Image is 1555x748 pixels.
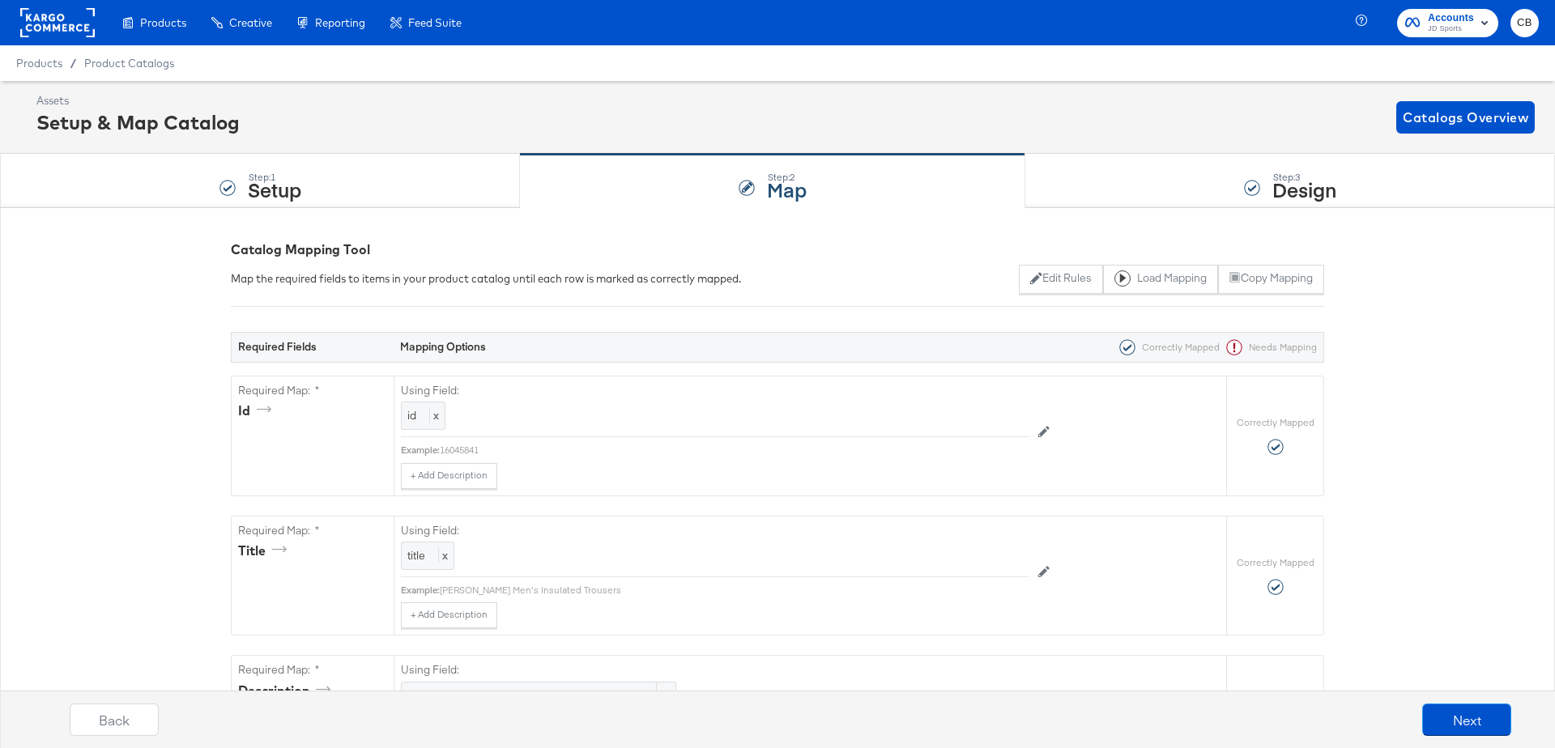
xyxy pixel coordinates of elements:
[767,176,807,202] strong: Map
[407,548,425,563] span: title
[248,172,301,183] div: Step: 1
[1397,9,1498,37] button: AccountsJD Sports
[1237,556,1314,569] label: Correctly Mapped
[238,339,317,354] strong: Required Fields
[238,542,292,560] div: title
[401,602,497,628] button: + Add Description
[401,444,440,457] div: Example:
[62,57,84,70] span: /
[408,16,462,29] span: Feed Suite
[401,662,1029,678] label: Using Field:
[1113,339,1220,355] div: Correctly Mapped
[440,444,1029,457] div: 16045841
[1272,176,1336,202] strong: Design
[36,93,240,108] div: Assets
[401,523,1029,538] label: Using Field:
[231,271,741,287] div: Map the required fields to items in your product catalog until each row is marked as correctly ma...
[400,339,486,354] strong: Mapping Options
[438,548,448,563] span: x
[401,584,440,597] div: Example:
[1422,703,1511,736] button: Next
[140,16,186,29] span: Products
[16,57,62,70] span: Products
[36,108,240,136] div: Setup & Map Catalog
[1237,416,1314,429] label: Correctly Mapped
[1019,265,1102,294] button: Edit Rules
[238,383,387,398] label: Required Map: *
[229,16,272,29] span: Creative
[1272,172,1336,183] div: Step: 3
[401,463,497,489] button: + Add Description
[1510,9,1539,37] button: CB
[248,176,301,202] strong: Setup
[407,408,416,423] span: id
[84,57,174,70] a: Product Catalogs
[70,703,159,736] button: Back
[1517,14,1532,32] span: CB
[1428,10,1474,27] span: Accounts
[1403,106,1528,129] span: Catalogs Overview
[1396,101,1535,134] button: Catalogs Overview
[238,523,387,538] label: Required Map: *
[767,172,807,183] div: Step: 2
[1103,265,1218,294] button: Load Mapping
[1218,265,1324,294] button: Copy Mapping
[1220,339,1317,355] div: Needs Mapping
[315,16,365,29] span: Reporting
[231,240,1324,259] div: Catalog Mapping Tool
[238,402,277,420] div: id
[440,584,1029,597] div: [PERSON_NAME] Men's Insulated Trousers
[1428,23,1474,36] span: JD Sports
[238,662,387,678] label: Required Map: *
[429,408,439,423] span: x
[401,383,1029,398] label: Using Field:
